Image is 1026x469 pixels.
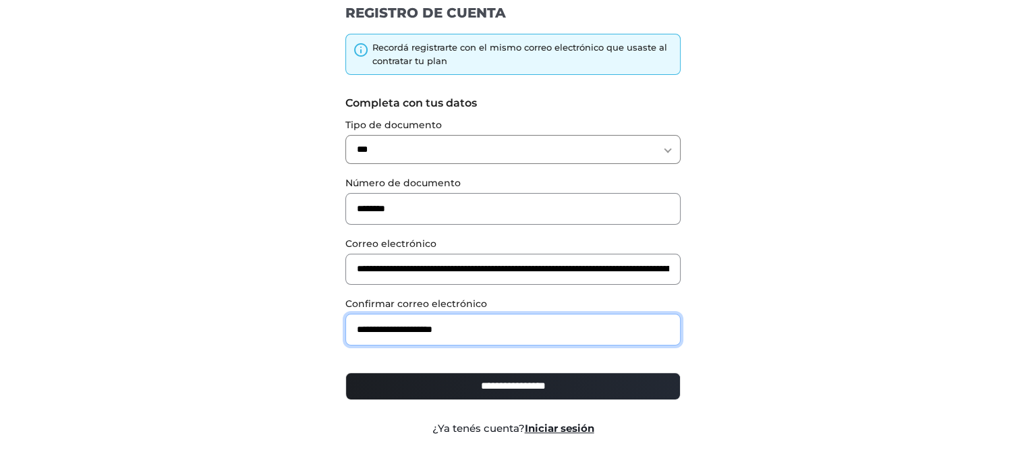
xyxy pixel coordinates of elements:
label: Correo electrónico [345,237,681,251]
label: Completa con tus datos [345,95,681,111]
a: Iniciar sesión [525,422,594,435]
div: ¿Ya tenés cuenta? [335,421,691,437]
label: Número de documento [345,176,681,190]
h1: REGISTRO DE CUENTA [345,4,681,22]
label: Confirmar correo electrónico [345,297,681,311]
label: Tipo de documento [345,118,681,132]
div: Recordá registrarte con el mismo correo electrónico que usaste al contratar tu plan [372,41,673,67]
